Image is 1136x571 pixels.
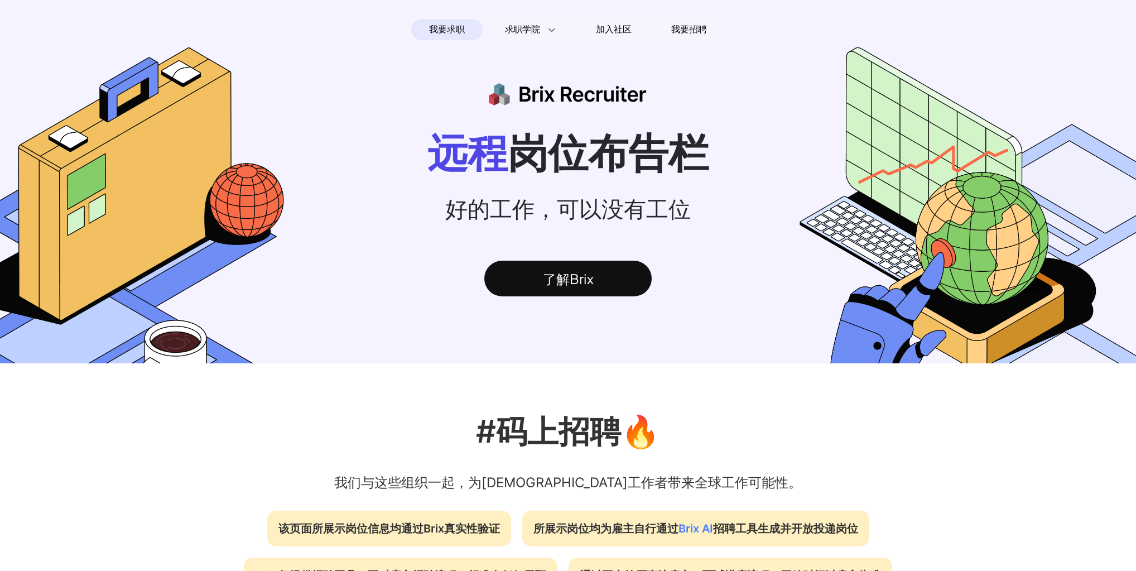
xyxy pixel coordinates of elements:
span: 我要招聘 [671,23,706,36]
div: 所展示岗位均为雇主自行通过 招聘工具生成并开放投递岗位 [522,511,869,546]
span: 我要求职 [429,21,464,39]
span: 远程 [427,128,508,177]
div: 该页面所展示岗位信息均通过Brix真实性验证 [267,511,511,546]
span: Brix AI [678,522,713,535]
span: 加入社区 [596,21,631,39]
div: 了解Brix [484,261,652,296]
span: 求职学院 [505,23,540,36]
